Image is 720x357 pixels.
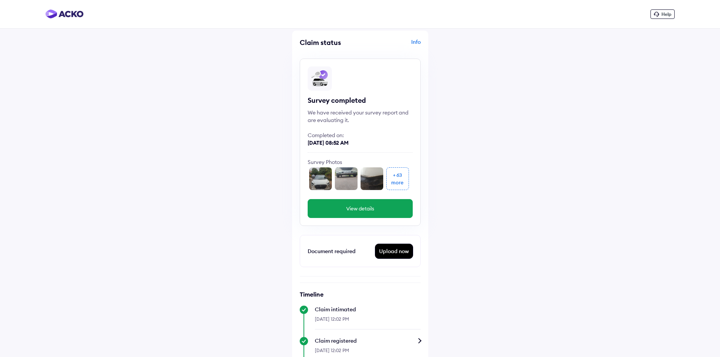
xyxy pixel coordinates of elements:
div: Document required [308,247,375,256]
img: front [309,167,332,190]
div: Survey Photos [308,158,413,166]
span: Help [661,11,671,17]
div: [DATE] 08:52 AM [308,139,413,147]
div: Completed on: [308,131,413,139]
h6: Timeline [300,291,421,298]
button: View details [308,199,413,218]
img: undercarriage_front [335,167,358,190]
div: Survey completed [308,96,413,105]
div: We have received your survey report and are evaluating it. [308,109,413,124]
div: Upload now [375,244,413,258]
div: [DATE] 12:02 PM [315,313,421,329]
div: Claim registered [315,337,421,345]
div: Claim intimated [315,306,421,313]
img: horizontal-gradient.png [45,9,84,19]
div: Claim status [300,38,358,47]
div: Info [362,38,421,53]
div: + 63 [393,171,402,179]
div: more [391,179,404,186]
img: front_l_corner [361,167,383,190]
